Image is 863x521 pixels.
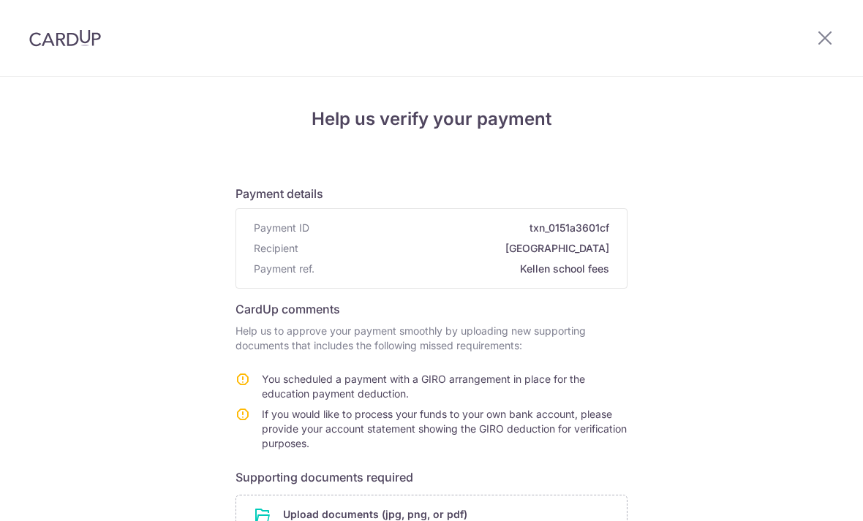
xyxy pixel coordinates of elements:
img: CardUp [29,29,101,47]
span: [GEOGRAPHIC_DATA] [304,241,609,256]
h4: Help us verify your payment [235,106,628,132]
h6: Supporting documents required [235,468,628,486]
span: If you would like to process your funds to your own bank account, please provide your account sta... [262,408,627,449]
span: You scheduled a payment with a GIRO arrangement in place for the education payment deduction. [262,373,585,400]
p: Help us to approve your payment smoothly by uploading new supporting documents that includes the ... [235,324,628,353]
span: Kellen school fees [320,262,609,276]
span: Payment ID [254,221,309,235]
span: Payment ref. [254,262,314,276]
span: Recipient [254,241,298,256]
h6: CardUp comments [235,300,628,318]
span: txn_0151a3601cf [315,221,609,235]
h6: Payment details [235,185,628,202]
